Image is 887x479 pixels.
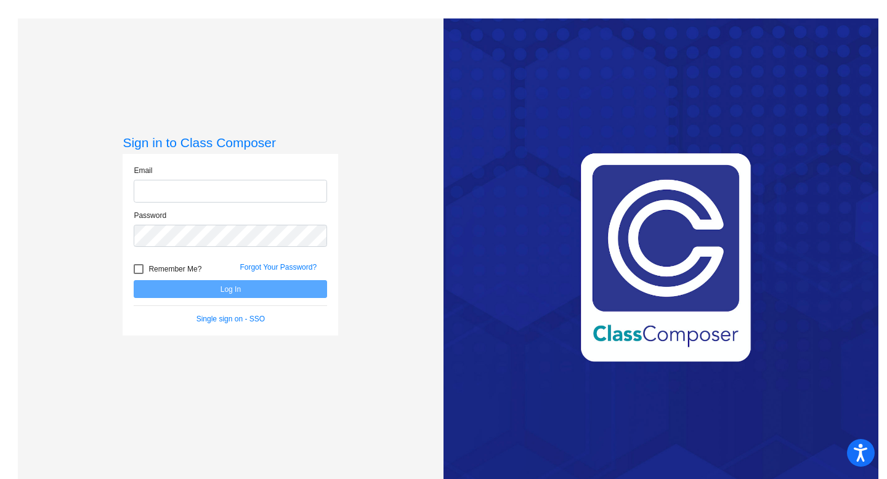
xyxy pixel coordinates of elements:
label: Email [134,165,152,176]
a: Forgot Your Password? [240,263,317,272]
button: Log In [134,280,327,298]
h3: Sign in to Class Composer [123,135,338,150]
a: Single sign on - SSO [196,315,265,323]
label: Password [134,210,166,221]
span: Remember Me? [148,262,201,276]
